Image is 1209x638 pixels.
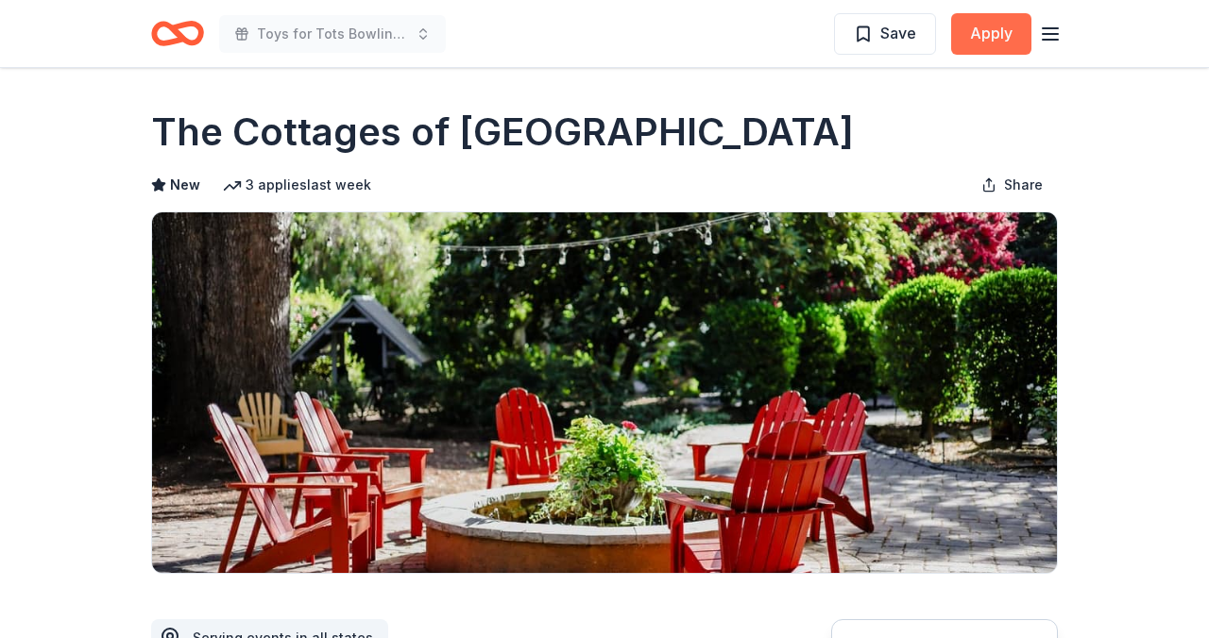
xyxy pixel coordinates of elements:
button: Apply [951,13,1031,55]
a: Home [151,11,204,56]
span: Share [1004,174,1043,196]
span: Toys for Tots Bowling Event [257,23,408,45]
span: New [170,174,200,196]
h1: The Cottages of [GEOGRAPHIC_DATA] [151,106,854,159]
span: Save [880,21,916,45]
img: Image for The Cottages of Napa Valley [152,212,1057,573]
button: Save [834,13,936,55]
button: Share [966,166,1058,204]
div: 3 applies last week [223,174,371,196]
button: Toys for Tots Bowling Event [219,15,446,53]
